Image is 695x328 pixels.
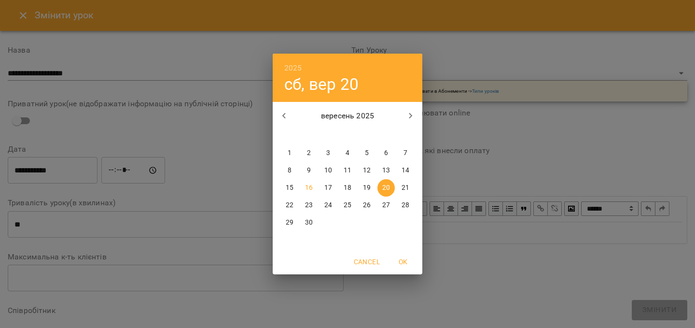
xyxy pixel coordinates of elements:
[281,162,298,179] button: 8
[286,218,293,228] p: 29
[305,183,313,193] p: 16
[288,148,292,158] p: 1
[300,197,318,214] button: 23
[305,218,313,228] p: 30
[377,144,395,162] button: 6
[397,162,414,179] button: 14
[358,130,375,140] span: пт
[346,148,349,158] p: 4
[382,183,390,193] p: 20
[284,61,302,75] button: 2025
[300,130,318,140] span: вт
[354,256,380,268] span: Cancel
[300,214,318,231] button: 30
[397,197,414,214] button: 28
[358,197,375,214] button: 26
[320,197,337,214] button: 24
[307,166,311,175] p: 9
[377,162,395,179] button: 13
[344,183,351,193] p: 18
[339,162,356,179] button: 11
[382,166,390,175] p: 13
[363,183,371,193] p: 19
[320,130,337,140] span: ср
[391,256,415,268] span: OK
[281,214,298,231] button: 29
[286,200,293,210] p: 22
[339,144,356,162] button: 4
[384,148,388,158] p: 6
[403,148,407,158] p: 7
[350,253,384,271] button: Cancel
[402,166,409,175] p: 14
[326,148,330,158] p: 3
[365,148,369,158] p: 5
[307,148,311,158] p: 2
[397,179,414,197] button: 21
[320,162,337,179] button: 10
[288,166,292,175] p: 8
[305,200,313,210] p: 23
[358,162,375,179] button: 12
[281,179,298,197] button: 15
[339,130,356,140] span: чт
[320,179,337,197] button: 17
[300,162,318,179] button: 9
[402,183,409,193] p: 21
[402,200,409,210] p: 28
[344,166,351,175] p: 11
[397,130,414,140] span: нд
[324,166,332,175] p: 10
[339,179,356,197] button: 18
[344,200,351,210] p: 25
[363,166,371,175] p: 12
[300,144,318,162] button: 2
[320,144,337,162] button: 3
[300,179,318,197] button: 16
[324,200,332,210] p: 24
[363,200,371,210] p: 26
[377,179,395,197] button: 20
[281,144,298,162] button: 1
[324,183,332,193] p: 17
[358,144,375,162] button: 5
[296,110,400,122] p: вересень 2025
[377,130,395,140] span: сб
[388,253,418,271] button: OK
[382,200,390,210] p: 27
[286,183,293,193] p: 15
[377,197,395,214] button: 27
[284,74,359,94] button: сб, вер 20
[281,130,298,140] span: пн
[397,144,414,162] button: 7
[358,179,375,197] button: 19
[339,197,356,214] button: 25
[281,197,298,214] button: 22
